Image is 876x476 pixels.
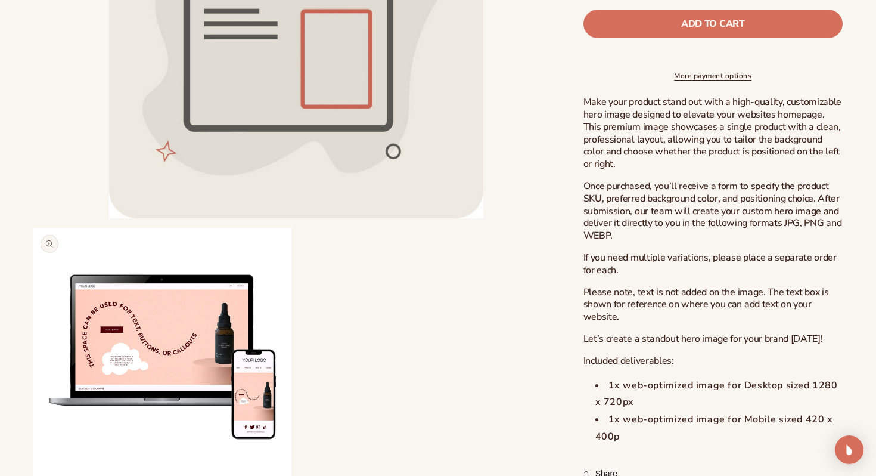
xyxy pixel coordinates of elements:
button: Add to cart [583,10,843,38]
li: 1x web-optimized image for Desktop sized 1280 x 720px [595,377,843,412]
li: 1x web-optimized image for Mobile sized 420 x 400p [595,411,843,446]
p: Included deliverables: [583,355,843,367]
span: Add to cart [681,19,744,29]
p: Once purchased, you’ll receive a form to specify the product SKU, preferred background color, and... [583,180,843,242]
p: If you need multiple variations, please place a separate order for each. [583,252,843,277]
p: Let’s create a standout hero image for your brand [DATE]! [583,333,843,345]
p: Make your product stand out with a high-quality, customizable hero image designed to elevate your... [583,96,843,171]
div: Open Intercom Messenger [835,435,863,464]
p: Please note, text is not added on the image. The text box is shown for reference on where you can... [583,286,843,323]
a: More payment options [583,70,843,81]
